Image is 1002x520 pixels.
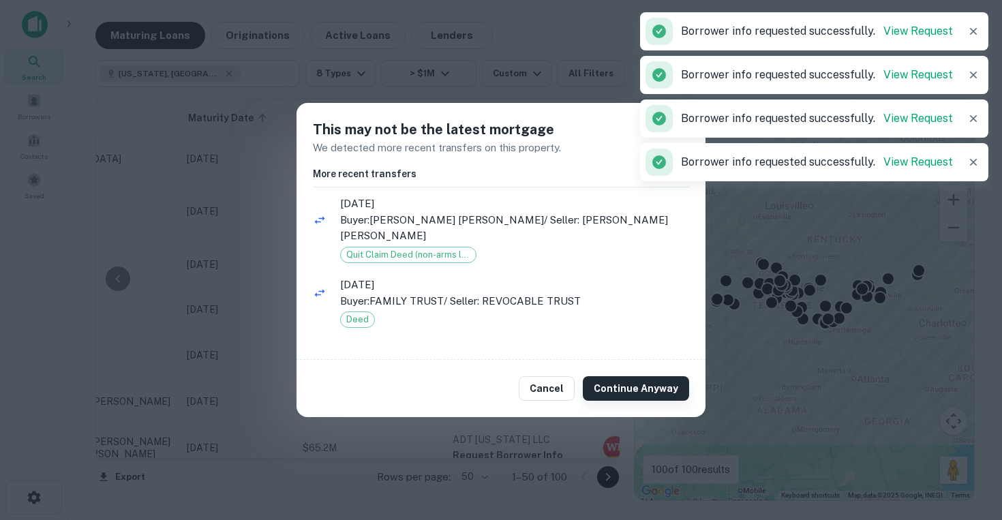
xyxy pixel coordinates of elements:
h6: More recent transfers [313,166,689,181]
button: Cancel [519,376,575,401]
button: Continue Anyway [583,376,689,401]
span: [DATE] [340,196,689,212]
p: Borrower info requested successfully. [681,23,953,40]
p: Borrower info requested successfully. [681,154,953,170]
h5: This may not be the latest mortgage [313,119,689,140]
iframe: Chat Widget [934,411,1002,476]
p: Buyer: FAMILY TRUST / Seller: REVOCABLE TRUST [340,293,689,309]
div: Deed [340,311,375,328]
p: Borrower info requested successfully. [681,110,953,127]
p: Buyer: [PERSON_NAME] [PERSON_NAME] / Seller: [PERSON_NAME] [PERSON_NAME] [340,212,689,244]
span: [DATE] [340,277,689,293]
p: We detected more recent transfers on this property. [313,140,689,156]
a: View Request [883,25,953,37]
span: Deed [341,313,374,326]
a: View Request [883,68,953,81]
a: View Request [883,155,953,168]
div: Quit Claim Deed (non-arms length) [340,247,476,263]
p: Borrower info requested successfully. [681,67,953,83]
span: Quit Claim Deed (non-arms length) [341,248,476,262]
a: View Request [883,112,953,125]
span: [DATE] [340,341,689,358]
